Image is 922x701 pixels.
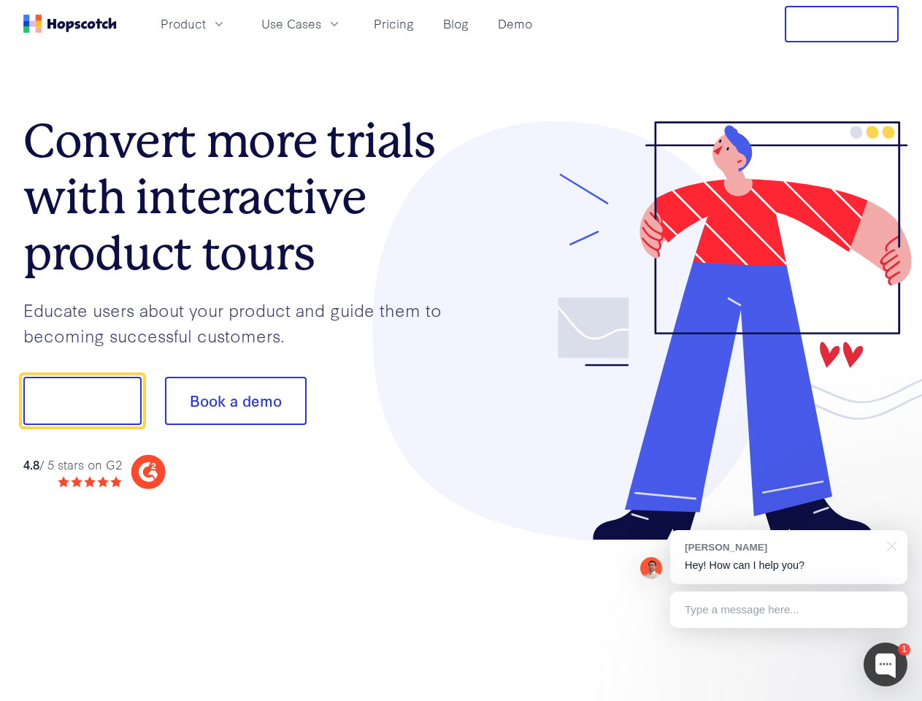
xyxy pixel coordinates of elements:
span: Use Cases [261,15,321,33]
button: Free Trial [785,6,899,42]
button: Book a demo [165,377,307,425]
img: Mark Spera [640,557,662,579]
div: / 5 stars on G2 [23,456,122,474]
p: Hey! How can I help you? [685,558,893,573]
button: Use Cases [253,12,350,36]
a: Demo [492,12,538,36]
h1: Convert more trials with interactive product tours [23,113,461,281]
div: Type a message here... [670,591,907,628]
p: Educate users about your product and guide them to becoming successful customers. [23,297,461,348]
strong: 4.8 [23,456,39,472]
span: Product [161,15,206,33]
div: [PERSON_NAME] [685,540,878,554]
button: Show me! [23,377,142,425]
a: Blog [437,12,475,36]
button: Product [152,12,235,36]
a: Home [23,15,117,33]
a: Pricing [368,12,420,36]
div: 1 [898,643,910,656]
